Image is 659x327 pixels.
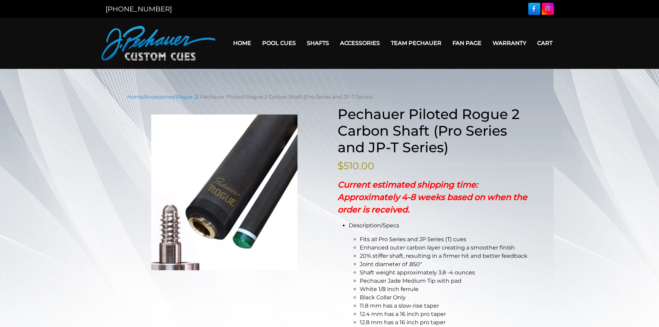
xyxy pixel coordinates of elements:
[360,319,446,326] span: 12.8 mm has a 16 inch pro taper
[127,93,532,101] nav: Breadcrumb
[127,115,322,270] img: new-pro-with-tip-jade.png
[349,222,399,229] span: Description/Specs
[338,180,527,215] strong: Current estimated shipping time: Approximately 4-8 weeks based on when the order is received.
[360,311,446,317] span: 12.4 mm has a 16 inch pro taper
[101,26,216,61] img: Pechauer Custom Cues
[532,34,558,52] a: Cart
[385,34,447,52] a: Team Pechauer
[338,106,532,156] h1: Pechauer Piloted Rogue 2 Carbon Shaft (Pro Series and JP-T Series)
[127,94,143,100] a: Home
[301,34,335,52] a: Shafts
[360,244,515,251] span: Enhanced outer carbon layer creating a smoother finish
[360,302,439,309] span: 11.8 mm has a slow-rise taper
[176,94,197,100] a: Rogue 2
[360,269,475,276] span: Shaft weight approximately 3.8 -4 ounces
[360,294,406,301] span: Black Collar Only
[338,160,344,172] span: $
[360,253,528,259] span: 20% stiffer shaft, resulting in a firmer hit and better feedback
[447,34,487,52] a: Fan Page
[106,5,172,13] a: [PHONE_NUMBER]
[360,261,422,267] span: Joint diameter of .850″
[360,286,419,292] span: White 1/8 inch ferrule
[487,34,532,52] a: Warranty
[228,34,257,52] a: Home
[335,34,385,52] a: Accessories
[360,235,532,244] li: Fits all Pro Series and JP Series (T) cues
[145,94,174,100] a: Accessories
[257,34,301,52] a: Pool Cues
[360,278,461,284] span: Pechauer Jade Medium Tip with pad
[338,160,374,172] bdi: 510.00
